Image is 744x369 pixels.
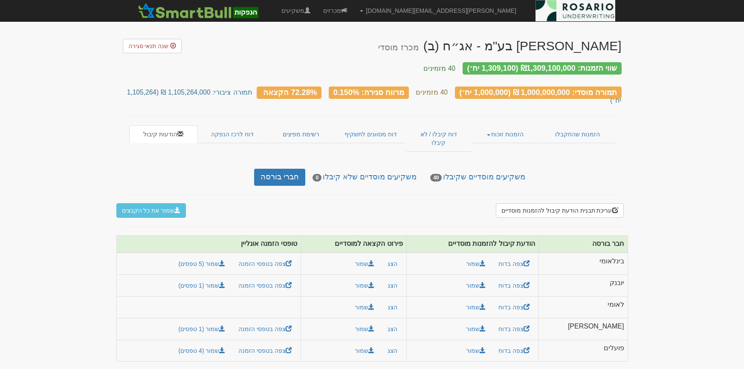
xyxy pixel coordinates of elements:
[460,278,491,293] a: שמור
[173,343,231,358] a: שמור (4 טפסים)
[382,322,403,336] button: הצג
[349,278,380,293] button: שמור
[460,257,491,271] a: שמור
[539,275,628,297] td: יובנק
[116,203,186,218] button: שמור את כל הקבצים
[539,297,628,318] td: לאומי
[349,322,380,336] button: שמור
[423,65,455,72] small: 40 מזמינים
[460,343,491,358] a: שמור
[116,236,301,253] th: טופסי הזמנה אונליין
[263,88,317,96] span: 72.28% הקצאה
[233,343,297,358] a: צפה בטפסי הזמנה
[424,169,532,186] a: משקיעים מוסדיים שקיבלו40
[301,236,406,253] th: פירוט הקצאה למוסדיים
[198,125,266,143] a: דוח לרכז הנפקה
[382,278,403,293] button: הצג
[460,300,491,314] a: שמור
[349,343,380,358] button: שמור
[406,236,538,253] th: הודעת קיבול להזמנות מוסדיים
[430,174,442,182] span: 40
[493,343,535,358] a: צפה בדוח
[127,89,622,104] small: תמורה ציבורי: 1,105,264,000 ₪ (1,105,264 יח׳)
[416,89,448,96] small: 40 מזמינים
[382,343,403,358] button: הצג
[233,278,297,293] a: צפה בטפסי הזמנה
[382,300,403,314] button: הצג
[493,322,535,336] a: צפה בדוח
[335,125,406,143] a: דוח מסווגים לתשקיף
[128,43,169,49] span: שנה תנאי סגירה
[233,257,297,271] a: צפה בטפסי הזמנה
[173,322,231,336] a: שמור (1 טפסים)
[136,2,261,19] img: SmartBull Logo
[233,322,297,336] a: צפה בטפסי הזמנה
[313,174,321,182] span: 0
[349,257,380,271] button: שמור
[382,257,403,271] button: הצג
[496,203,623,218] button: עריכת תבנית הודעת קיבול להזמנות מוסדיים
[406,125,471,152] a: דוח קיבלו / לא קיבלו
[254,169,305,186] a: חברי בורסה
[471,125,540,143] a: הזמנות זוכות
[539,340,628,362] td: פועלים
[129,125,198,143] a: הודעות קיבול
[493,300,535,314] a: צפה בדוח
[463,62,622,75] div: שווי הזמנות: ₪1,309,100,000 (1,309,100 יח׳)
[173,278,231,293] a: שמור (1 טפסים)
[378,39,621,53] div: דניאל פקדונות בע"מ - אג״ח (ב) - הנפקה לציבור
[460,322,491,336] a: שמור
[266,125,335,143] a: רשימת מפיצים
[539,236,628,253] th: חבר בורסה
[378,43,419,52] small: מכרז מוסדי
[349,300,380,314] button: שמור
[539,318,628,340] td: [PERSON_NAME]
[329,86,409,99] div: מרווח סגירה: 0.150%
[455,86,622,99] div: תמורה מוסדי: 1,000,000,000 ₪ (1,000,000 יח׳)
[493,257,535,271] a: צפה בדוח
[540,125,615,143] a: הזמנות שהתקבלו
[493,278,535,293] a: צפה בדוח
[539,253,628,275] td: בינלאומי
[306,169,423,186] a: משקיעים מוסדיים שלא קיבלו0
[123,39,182,53] a: שנה תנאי סגירה
[173,257,231,271] a: שמור (5 טפסים)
